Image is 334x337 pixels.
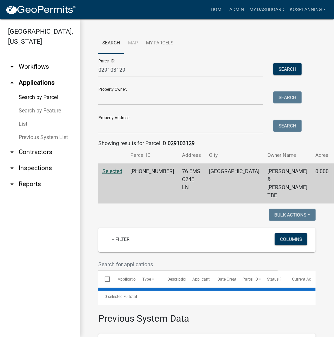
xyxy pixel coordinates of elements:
[98,33,124,54] a: Search
[98,271,111,287] datatable-header-cell: Select
[263,163,311,204] td: [PERSON_NAME] & [PERSON_NAME] TBE
[269,209,316,221] button: Bulk Actions
[8,63,16,71] i: arrow_drop_down
[267,277,279,282] span: Status
[178,147,205,163] th: Address
[98,305,316,326] h3: Previous System Data
[292,277,320,282] span: Current Activity
[98,288,316,305] div: 0 total
[136,271,161,287] datatable-header-cell: Type
[106,233,135,245] a: + Filter
[311,163,333,204] td: 0.000
[8,180,16,188] i: arrow_drop_down
[263,147,311,163] th: Owner Name
[105,294,125,299] span: 0 selected /
[126,163,178,204] td: [PHONE_NUMBER]
[217,277,241,282] span: Date Created
[8,79,16,87] i: arrow_drop_up
[261,271,286,287] datatable-header-cell: Status
[286,271,311,287] datatable-header-cell: Current Activity
[205,163,263,204] td: [GEOGRAPHIC_DATA]
[227,3,247,16] a: Admin
[161,271,186,287] datatable-header-cell: Description
[205,147,263,163] th: City
[275,233,307,245] button: Columns
[98,139,316,147] div: Showing results for Parcel ID:
[8,164,16,172] i: arrow_drop_down
[192,277,210,282] span: Applicant
[168,140,195,146] strong: 029103129
[8,148,16,156] i: arrow_drop_down
[126,147,178,163] th: Parcel ID
[242,277,258,282] span: Parcel ID
[111,271,136,287] datatable-header-cell: Application Number
[142,277,151,282] span: Type
[142,33,177,54] a: My Parcels
[98,258,278,271] input: Search for applications
[118,277,154,282] span: Application Number
[273,63,302,75] button: Search
[186,271,211,287] datatable-header-cell: Applicant
[102,168,122,175] a: Selected
[311,147,333,163] th: Acres
[273,120,302,132] button: Search
[211,271,236,287] datatable-header-cell: Date Created
[236,271,261,287] datatable-header-cell: Parcel ID
[287,3,329,16] a: kosplanning
[178,163,205,204] td: 76 EMS C24E LN
[208,3,227,16] a: Home
[247,3,287,16] a: My Dashboard
[167,277,188,282] span: Description
[273,91,302,103] button: Search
